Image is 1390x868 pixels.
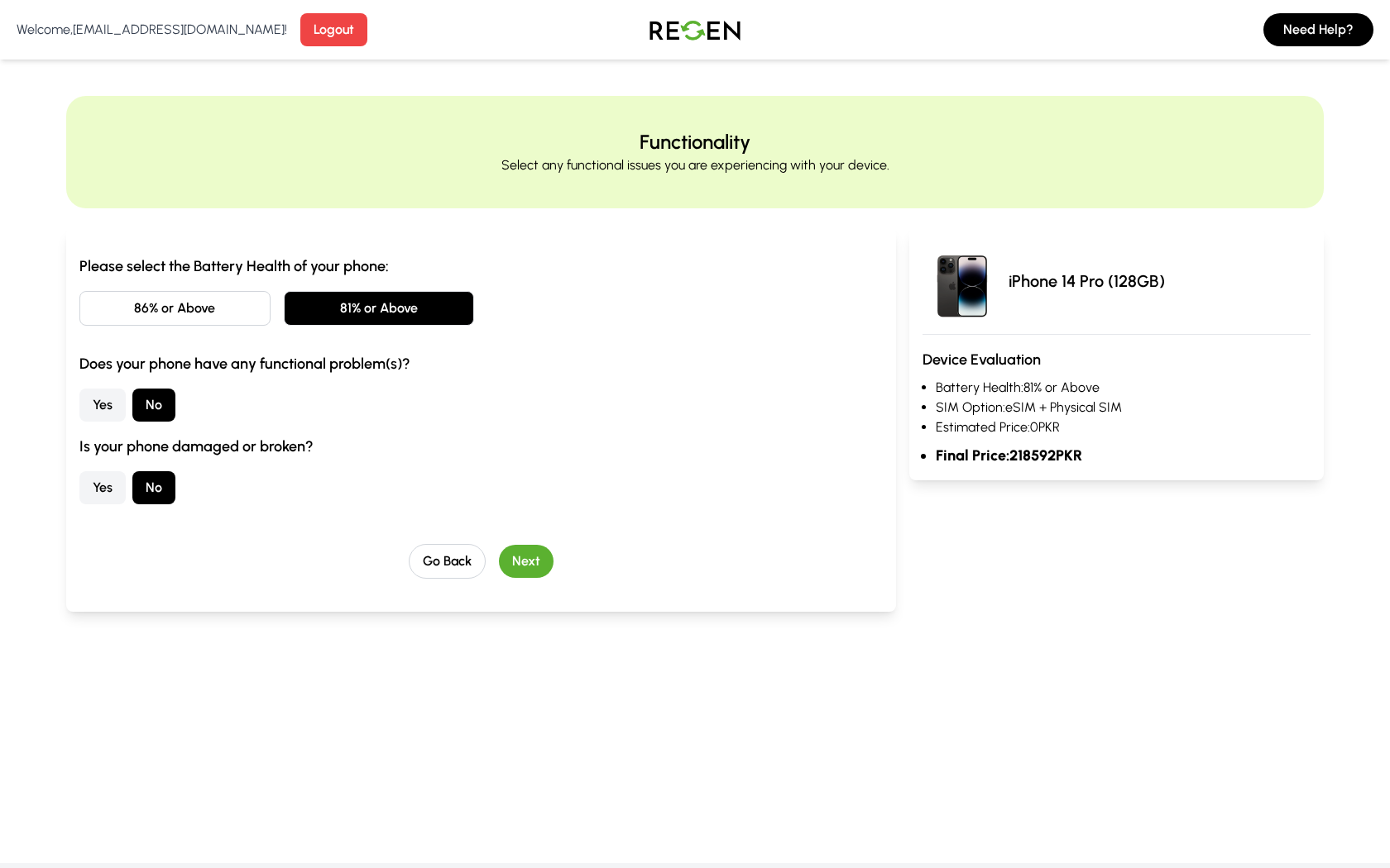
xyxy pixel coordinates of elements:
[499,545,554,578] button: Next
[132,389,175,422] button: No
[637,7,753,53] img: Logo
[79,352,883,375] h3: Does your phone have any functional problem(s)?
[79,255,883,278] h3: Please select the Battery Health of your phone:
[501,155,889,175] p: Select any functional issues you are experiencing with your device.
[79,435,883,458] h3: Is your phone damaged or broken?
[936,417,1311,437] li: Estimated Price: 0 PKR
[1009,269,1165,293] p: iPhone 14 Pro (128GB)
[409,544,486,579] button: Go Back
[284,291,475,326] button: 81% or Above
[640,129,750,155] h2: Functionality
[936,444,1311,467] li: Final Price: 218592 PKR
[79,471,126,504] button: Yes
[79,389,126,422] button: Yes
[936,378,1311,398] li: Battery Health: 81% or Above
[923,241,1002,321] img: iPhone 14 Pro
[17,20,287,40] p: Welcome, [EMAIL_ADDRESS][DOMAIN_NAME] !
[79,291,271,326] button: 86% or Above
[936,398,1311,417] li: SIM Option: eSIM + Physical SIM
[1263,13,1373,46] button: Need Help?
[300,13,367,46] button: Logout
[923,348,1311,371] h3: Device Evaluation
[132,471,175,504] button: No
